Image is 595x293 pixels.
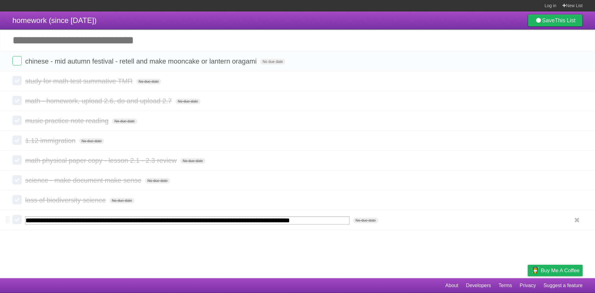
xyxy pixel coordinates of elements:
span: No due date [109,198,134,203]
span: chinese - mid autumn festival - retell and make mooncake or lantern oragami [25,57,258,65]
label: Done [12,215,22,224]
label: Done [12,155,22,165]
label: Done [12,135,22,145]
label: Done [12,116,22,125]
a: About [445,280,458,291]
label: Done [12,195,22,204]
a: Developers [466,280,491,291]
span: 1.12 immigration [25,137,77,144]
span: No due date [136,79,161,84]
label: Done [12,76,22,85]
a: Buy me a coffee [528,265,583,276]
span: Buy me a coffee [541,265,580,276]
span: math - homework, upload 2.6, do and upload 2.7 [25,97,173,105]
span: No due date [353,218,378,223]
span: music practice note reading [25,117,110,125]
span: homework (since [DATE]) [12,16,97,24]
span: loss of biodiversity science [25,196,107,204]
a: Terms [499,280,512,291]
b: This List [555,17,575,24]
label: Done [12,175,22,184]
a: Suggest a feature [544,280,583,291]
label: Done [12,96,22,105]
span: study for math test summative TMR [25,77,134,85]
a: SaveThis List [528,14,583,27]
a: Privacy [520,280,536,291]
span: No due date [260,59,285,64]
span: No due date [180,158,205,164]
img: Buy me a coffee [531,265,539,276]
span: science - make document make sense [25,176,143,184]
span: No due date [112,118,137,124]
label: Done [12,56,22,65]
span: No due date [145,178,170,184]
span: No due date [175,99,201,104]
span: math physical paper copy - lesson 2.1 - 2.3 review [25,157,178,164]
span: No due date [79,138,104,144]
